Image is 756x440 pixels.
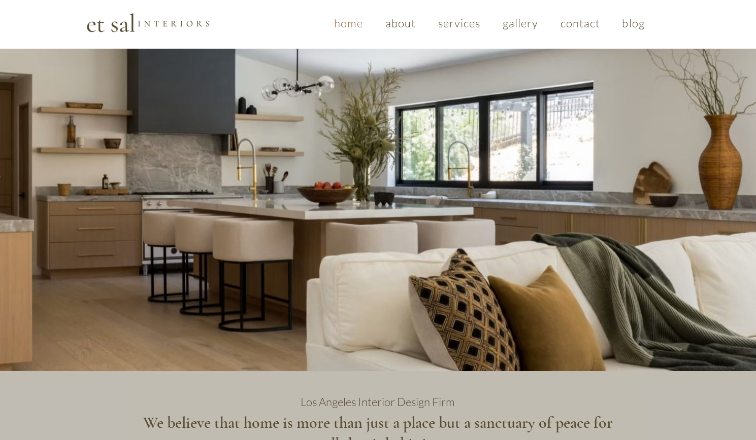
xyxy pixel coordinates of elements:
[503,16,539,30] span: gallery
[622,16,644,30] span: blog
[551,11,609,35] a: contact
[494,11,547,35] a: gallery
[429,11,489,35] a: services
[385,16,416,30] span: about
[86,12,210,33] img: Et Sal Logo
[438,16,481,30] span: services
[325,11,372,35] a: home
[334,16,363,30] span: home
[613,11,654,35] a: blog
[325,11,654,35] nav: Site
[301,395,455,409] span: Los Angeles Interior Design Firm
[376,11,425,35] a: about
[561,16,601,30] span: contact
